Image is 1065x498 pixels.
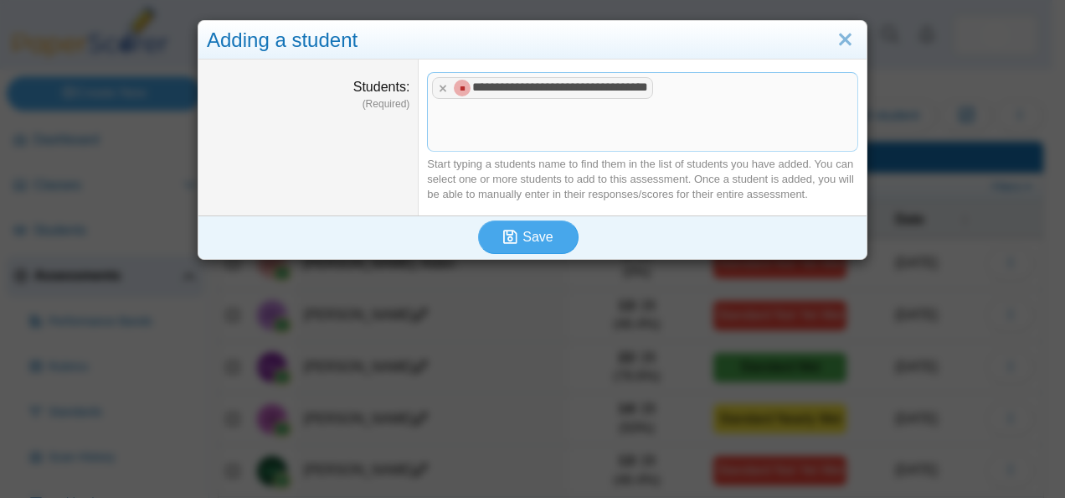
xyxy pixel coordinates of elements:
[353,80,410,94] label: Students
[522,230,553,244] span: Save
[832,26,858,54] a: Close
[427,157,858,203] div: Start typing a students name to find them in the list of students you have added. You can select ...
[207,97,409,112] dfn: (Required)
[435,83,450,94] x: remove tag
[457,85,467,92] span: Aiden Ahmed
[198,21,867,60] div: Adding a student
[478,220,579,254] button: Save
[427,72,858,152] tags: ​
